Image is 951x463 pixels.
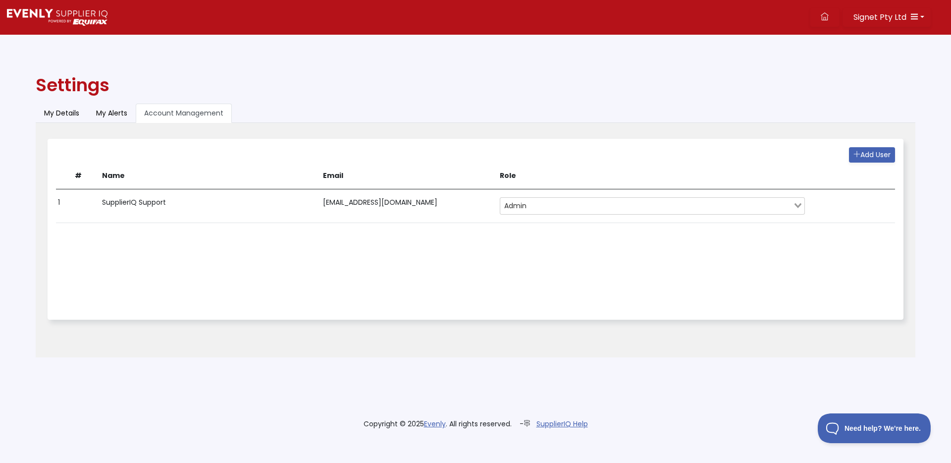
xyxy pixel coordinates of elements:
span: Admin [502,200,529,212]
a: SupplierIQ Help [536,419,588,429]
td: [EMAIL_ADDRESS][DOMAIN_NAME] [321,189,498,223]
th: Role [498,163,807,189]
img: Supply Predict [7,9,107,26]
input: Search for option [530,200,792,212]
a: Evenly [424,419,446,429]
th: Email [321,163,498,189]
button: My Details [36,104,88,123]
th: # [56,163,100,189]
div: Search for option [500,197,805,214]
th: Name [100,163,321,189]
div: Copyright © 2025 . All rights reserved. - [312,419,639,429]
button: Signet Pty Ltd [843,8,931,27]
span: Signet Pty Ltd [853,11,906,23]
button: My Alerts [88,104,136,123]
button: Account Management [136,104,232,123]
button: Add User [849,147,895,163]
td: SupplierIQ Support [100,189,321,223]
iframe: Toggle Customer Support [818,413,931,443]
td: 1 [56,189,100,223]
span: Settings [36,72,109,98]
